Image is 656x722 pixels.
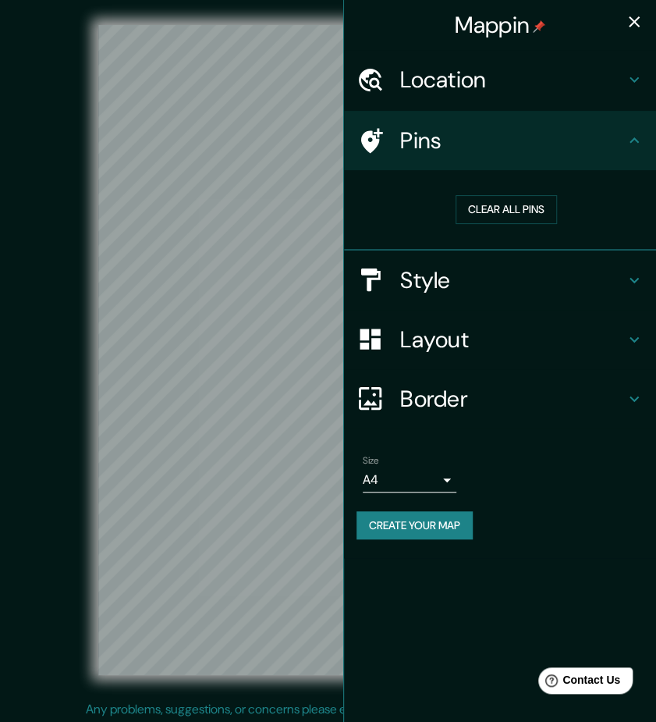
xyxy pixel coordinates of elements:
h4: Border [400,385,625,413]
div: Border [344,369,656,429]
canvas: Map [98,25,558,675]
label: Size [363,453,379,467]
h4: Location [400,66,625,94]
p: Any problems, suggestions, or concerns please email . [86,700,566,719]
div: Style [344,251,656,310]
h4: Style [400,266,625,294]
div: Layout [344,310,656,369]
button: Create your map [356,511,473,540]
iframe: Help widget launcher [517,661,639,705]
button: Clear all pins [456,195,557,224]
h4: Pins [400,126,625,155]
h4: Mappin [455,11,545,39]
h4: Layout [400,325,625,354]
img: pin-icon.png [533,20,545,33]
div: Location [344,50,656,109]
div: Pins [344,111,656,170]
div: A4 [363,468,456,493]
